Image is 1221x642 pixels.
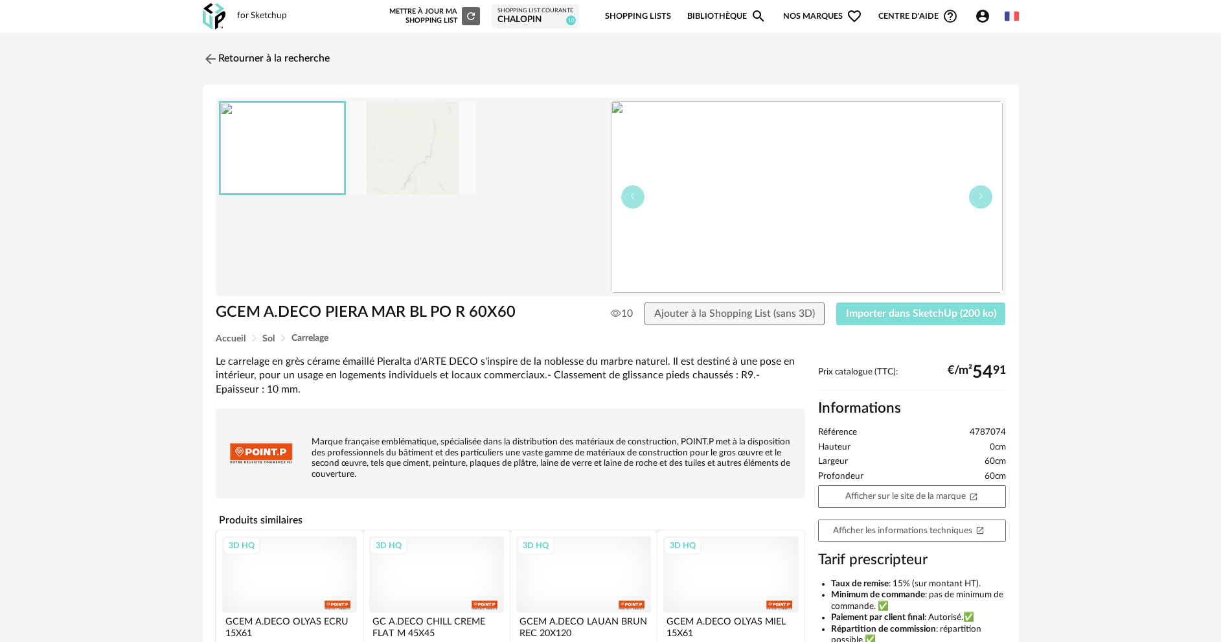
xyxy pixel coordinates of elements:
[262,334,275,343] span: Sol
[216,303,538,323] h1: GCEM A.DECO PIERA MAR BL PO R 60X60
[664,537,702,554] div: 3D HQ
[836,303,1006,326] button: Importer dans SketchUp (200 ko)
[831,590,925,599] b: Minimum de commande
[831,579,1006,590] li: : 15% (sur montant HT).
[611,101,1003,293] img: thumbnail.png
[216,355,805,396] div: Le carrelage en grès cérame émaillé Pieralta d'ARTE DECO s'inspire de la noblesse du marbre natur...
[203,3,225,30] img: OXP
[687,1,766,32] a: BibliothèqueMagnify icon
[645,303,825,326] button: Ajouter à la Shopping List (sans 3D)
[223,537,260,554] div: 3D HQ
[831,625,936,634] b: Répartition de commission
[465,12,477,19] span: Refresh icon
[942,8,958,24] span: Help Circle Outline icon
[663,613,798,639] div: GCEM A.DECO OLYAS MIEL 15X61
[975,8,996,24] span: Account Circle icon
[566,16,576,25] span: 10
[831,590,1006,612] li: : pas de minimum de commande. ✅
[969,491,978,500] span: Open In New icon
[975,8,990,24] span: Account Circle icon
[216,510,805,530] h4: Produits similaires
[818,442,850,453] span: Hauteur
[516,613,651,639] div: GCEM A.DECO LAUAN BRUN REC 20X120
[818,485,1006,508] a: Afficher sur le site de la marqueOpen In New icon
[203,51,218,67] img: svg+xml;base64,PHN2ZyB3aWR0aD0iMjQiIGhlaWdodD0iMjQiIHZpZXdCb3g9IjAgMCAyNCAyNCIgZmlsbD0ibm9uZSIgeG...
[370,537,407,554] div: 3D HQ
[818,427,857,439] span: Référence
[878,8,958,24] span: Centre d'aideHelp Circle Outline icon
[654,308,815,319] span: Ajouter à la Shopping List (sans 3D)
[783,1,862,32] span: Nos marques
[833,526,985,535] span: Afficher les informations techniques
[990,442,1006,453] span: 0cm
[387,7,480,25] div: Mettre à jour ma Shopping List
[497,14,573,26] div: chalopin
[237,10,287,22] div: for Sketchup
[818,399,1006,418] h2: Informations
[222,613,357,639] div: GCEM A.DECO OLYAS ECRU 15X61
[818,367,1006,391] div: Prix catalogue (TTC):
[972,367,993,378] span: 54
[216,334,1006,343] div: Breadcrumb
[831,613,924,622] b: Paiement par client final
[216,334,245,343] span: Accueil
[831,579,889,588] b: Taux de remise
[818,456,848,468] span: Largeur
[1005,9,1019,23] img: fr
[605,1,671,32] a: Shopping Lists
[350,102,475,194] img: AST14165175-M.jpg
[970,427,1006,439] span: 4787074
[846,308,996,319] span: Importer dans SketchUp (200 ko)
[751,8,766,24] span: Magnify icon
[818,551,1006,569] h3: Tarif prescripteur
[818,471,863,483] span: Profondeur
[985,456,1006,468] span: 60cm
[948,367,1006,378] div: €/m² 91
[203,45,330,73] a: Retourner à la recherche
[517,537,554,554] div: 3D HQ
[847,8,862,24] span: Heart Outline icon
[369,613,504,639] div: GC A.DECO CHILL CREME FLAT M 45X45
[497,7,573,15] div: Shopping List courante
[222,437,799,481] p: Marque française emblématique, spécialisée dans la distribution des matériaux de construction, PO...
[818,520,1006,542] a: Afficher les informations techniquesOpen In New icon
[976,525,985,534] span: Open In New icon
[222,415,300,492] img: brand logo
[611,307,633,320] span: 10
[985,471,1006,483] span: 60cm
[831,612,1006,624] li: : Autorisé.✅
[220,102,345,194] img: thumbnail.png
[497,7,573,26] a: Shopping List courante chalopin 10
[291,334,328,343] span: Carrelage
